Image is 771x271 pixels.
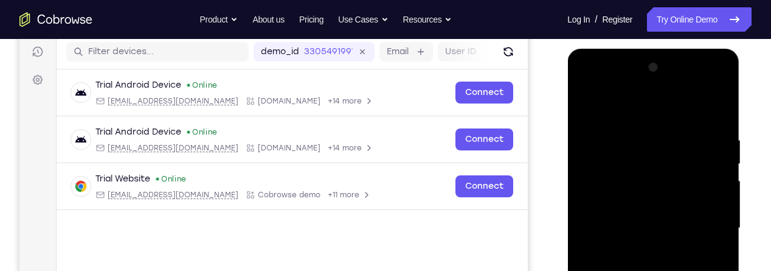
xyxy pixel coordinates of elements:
span: Cobrowse.io [238,138,301,147]
a: Connect [436,123,494,145]
a: Try Online Demo [647,7,752,32]
input: Filter devices... [69,40,222,52]
h1: Connect [47,7,113,27]
a: Connect [436,170,494,192]
div: Trial Android Device [76,74,162,86]
div: Trial Android Device [76,121,162,133]
div: Open device details [37,158,508,205]
a: Log In [567,7,590,32]
div: App [226,138,301,147]
span: android@example.com [88,91,219,100]
div: Email [76,138,219,147]
div: Email [76,91,219,100]
button: Refresh [479,37,499,56]
div: Open device details [37,64,508,111]
label: demo_id [241,40,280,52]
div: New devices found. [168,125,170,128]
div: New devices found. [137,172,139,175]
div: App [226,185,301,194]
div: Online [167,122,198,132]
span: +14 more [308,138,342,147]
span: Cobrowse.io [238,91,301,100]
label: Email [367,40,389,52]
a: Pricing [299,7,323,32]
button: Product [200,7,238,32]
div: Open device details [37,111,508,158]
a: Go to the home page [19,12,92,27]
span: +11 more [308,185,340,194]
label: User ID [426,40,457,52]
div: Email [76,185,219,194]
div: App [226,91,301,100]
a: Connect [436,76,494,98]
span: web@example.com [88,185,219,194]
button: Use Cases [338,7,388,32]
div: Online [167,75,198,85]
div: New devices found. [168,79,170,81]
a: Register [603,7,632,32]
span: +14 more [308,91,342,100]
a: About us [252,7,284,32]
div: Trial Website [76,167,131,180]
div: Online [136,169,167,178]
span: android@example.com [88,138,219,147]
span: Cobrowse demo [238,185,301,194]
span: / [595,12,597,27]
button: Resources [403,7,452,32]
